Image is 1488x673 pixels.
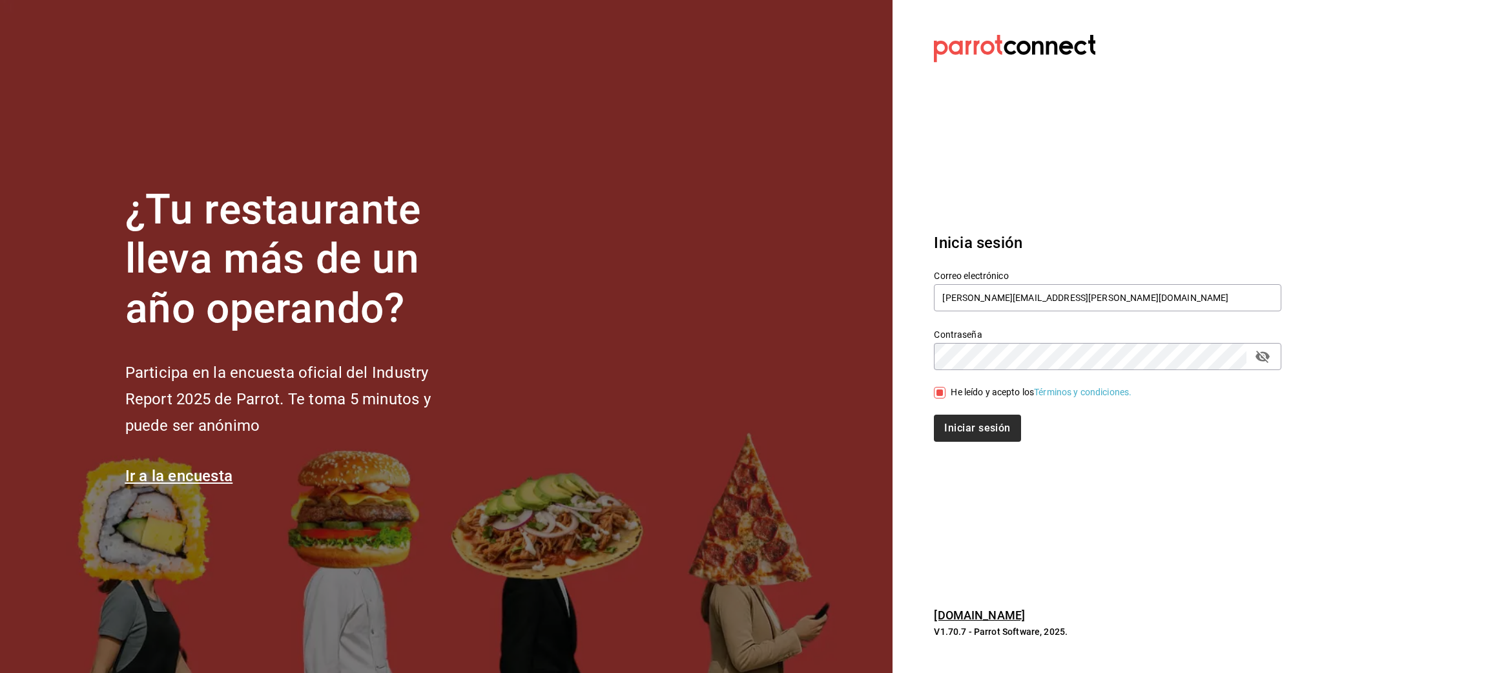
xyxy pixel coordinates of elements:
a: Ir a la encuesta [125,467,233,485]
h2: Participa en la encuesta oficial del Industry Report 2025 de Parrot. Te toma 5 minutos y puede se... [125,360,474,439]
button: passwordField [1252,346,1274,368]
div: He leído y acepto los [951,386,1131,399]
button: Iniciar sesión [934,415,1020,442]
label: Correo electrónico [934,271,1281,280]
label: Contraseña [934,329,1281,338]
a: [DOMAIN_NAME] [934,608,1025,622]
input: Ingresa tu correo electrónico [934,284,1281,311]
a: Términos y condiciones. [1034,387,1131,397]
p: V1.70.7 - Parrot Software, 2025. [934,625,1281,638]
h3: Inicia sesión [934,231,1281,254]
h1: ¿Tu restaurante lleva más de un año operando? [125,185,474,334]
